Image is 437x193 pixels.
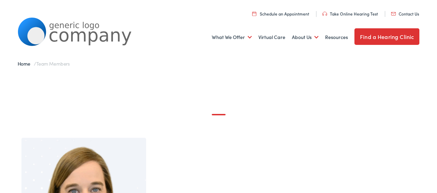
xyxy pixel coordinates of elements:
span: Team Members [36,60,70,67]
img: utility icon [252,11,256,16]
span: / [18,60,70,67]
a: Home [18,60,34,67]
img: utility icon [391,12,396,16]
img: utility icon [322,12,327,16]
a: Find a Hearing Clinic [354,28,419,45]
a: Virtual Care [258,25,285,50]
a: Schedule an Appointment [252,11,309,17]
a: What We Offer [212,25,252,50]
a: Contact Us [391,11,419,17]
a: Resources [325,25,348,50]
a: About Us [292,25,319,50]
a: Take Online Hearing Test [322,11,378,17]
